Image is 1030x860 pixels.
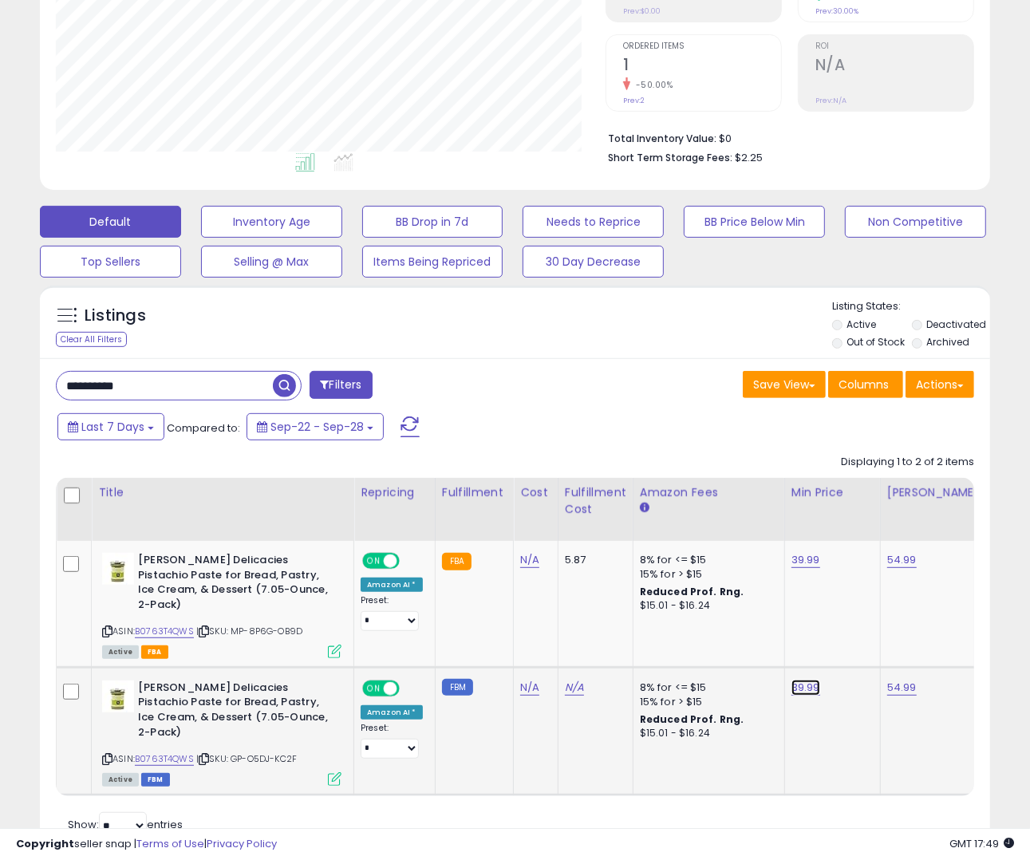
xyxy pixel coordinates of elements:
div: ASIN: [102,553,341,657]
a: N/A [565,680,584,696]
label: Archived [926,335,969,349]
div: 15% for > $15 [640,695,772,709]
small: Prev: N/A [815,96,846,105]
a: 39.99 [791,552,820,568]
a: Privacy Policy [207,836,277,851]
div: Amazon Fees [640,484,778,501]
div: $15.01 - $16.24 [640,599,772,613]
small: FBA [442,553,472,570]
b: [PERSON_NAME] Delicacies Pistachio Paste for Bread, Pastry, Ice Cream, & Dessert (7.05-Ounce, 2-P... [138,681,332,744]
a: N/A [520,552,539,568]
li: $0 [608,128,962,147]
button: Save View [743,371,826,398]
span: Sep-22 - Sep-28 [270,419,364,435]
div: [PERSON_NAME] [887,484,982,501]
button: Needs to Reprice [523,206,664,238]
b: Total Inventory Value: [608,132,716,145]
div: Title [98,484,347,501]
button: Actions [906,371,974,398]
span: All listings currently available for purchase on Amazon [102,773,139,787]
strong: Copyright [16,836,74,851]
label: Out of Stock [846,335,905,349]
a: Terms of Use [136,836,204,851]
b: Reduced Prof. Rng. [640,712,744,726]
div: Amazon AI * [361,578,423,592]
span: OFF [397,554,423,568]
a: B0763T4QWS [135,625,194,638]
button: 30 Day Decrease [523,246,664,278]
p: Listing States: [832,299,990,314]
img: 31tHfgjLXHL._SL40_.jpg [102,553,134,585]
label: Active [846,318,876,331]
div: seller snap | | [16,837,277,852]
b: Short Term Storage Fees: [608,151,732,164]
span: | SKU: MP-8P6G-OB9D [196,625,302,637]
button: Non Competitive [845,206,986,238]
h5: Listings [85,305,146,327]
small: Prev: 2 [623,96,645,105]
small: FBM [442,679,473,696]
small: Prev: $0.00 [623,6,661,16]
button: Columns [828,371,903,398]
span: All listings currently available for purchase on Amazon [102,645,139,659]
span: 2025-10-8 17:49 GMT [949,836,1014,851]
button: BB Price Below Min [684,206,825,238]
small: Prev: 30.00% [815,6,858,16]
span: ROI [815,42,973,51]
button: Default [40,206,181,238]
span: ON [364,554,384,568]
a: 54.99 [887,552,917,568]
div: 15% for > $15 [640,567,772,582]
div: Amazon AI * [361,705,423,720]
div: Fulfillment Cost [565,484,626,518]
h2: 1 [623,56,781,77]
img: 31tHfgjLXHL._SL40_.jpg [102,681,134,712]
span: Last 7 Days [81,419,144,435]
div: Displaying 1 to 2 of 2 items [841,455,974,470]
b: [PERSON_NAME] Delicacies Pistachio Paste for Bread, Pastry, Ice Cream, & Dessert (7.05-Ounce, 2-P... [138,553,332,616]
div: Repricing [361,484,428,501]
div: Clear All Filters [56,332,127,347]
div: Preset: [361,723,423,759]
small: -50.00% [630,79,673,91]
span: $2.25 [735,150,763,165]
button: BB Drop in 7d [362,206,503,238]
span: FBM [141,773,170,787]
a: 54.99 [887,680,917,696]
span: Show: entries [68,817,183,832]
div: Preset: [361,595,423,631]
span: ON [364,681,384,695]
button: Filters [310,371,372,399]
span: Ordered Items [623,42,781,51]
div: $15.01 - $16.24 [640,727,772,740]
div: 5.87 [565,553,621,567]
button: Selling @ Max [201,246,342,278]
a: N/A [520,680,539,696]
a: 39.99 [791,680,820,696]
div: Fulfillment [442,484,507,501]
div: ASIN: [102,681,341,784]
button: Items Being Repriced [362,246,503,278]
small: Amazon Fees. [640,501,649,515]
span: Columns [839,377,889,393]
label: Deactivated [926,318,986,331]
span: | SKU: GP-O5DJ-KC2F [196,752,297,765]
a: B0763T4QWS [135,752,194,766]
button: Inventory Age [201,206,342,238]
div: Min Price [791,484,874,501]
button: Sep-22 - Sep-28 [247,413,384,440]
span: OFF [397,681,423,695]
button: Last 7 Days [57,413,164,440]
div: 8% for <= $15 [640,553,772,567]
h2: N/A [815,56,973,77]
span: Compared to: [167,420,240,436]
button: Top Sellers [40,246,181,278]
div: 8% for <= $15 [640,681,772,695]
div: Cost [520,484,551,501]
b: Reduced Prof. Rng. [640,585,744,598]
span: FBA [141,645,168,659]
